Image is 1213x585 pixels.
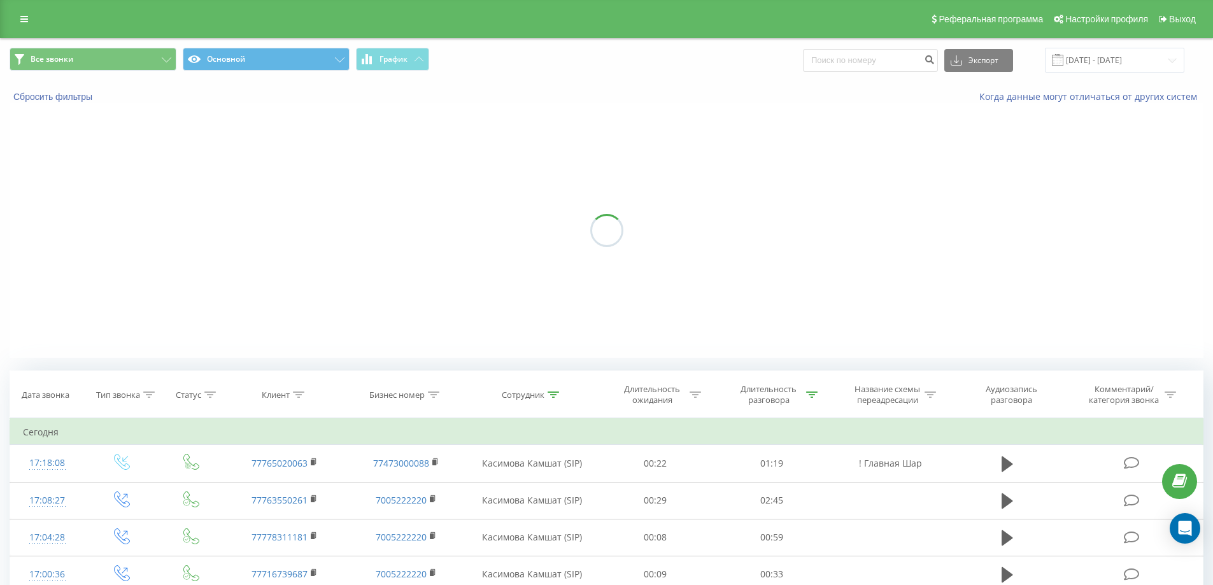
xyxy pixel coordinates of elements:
[10,48,176,71] button: Все звонки
[376,568,427,580] a: 7005222220
[1065,14,1148,24] span: Настройки профиля
[252,457,308,469] a: 77765020063
[597,519,714,556] td: 00:08
[714,482,830,519] td: 02:45
[1169,14,1196,24] span: Выход
[23,525,72,550] div: 17:04:28
[22,390,69,400] div: Дата звонка
[96,390,140,400] div: Тип звонка
[23,451,72,476] div: 17:18:08
[376,494,427,506] a: 7005222220
[853,384,921,405] div: Название схемы переадресации
[1087,384,1161,405] div: Комментарий/категория звонка
[467,445,597,482] td: Касимова Камшат (SIP)
[618,384,686,405] div: Длительность ожидания
[176,390,201,400] div: Статус
[252,568,308,580] a: 77716739687
[1170,513,1200,544] div: Open Intercom Messenger
[23,488,72,513] div: 17:08:27
[262,390,290,400] div: Клиент
[369,390,425,400] div: Бизнес номер
[803,49,938,72] input: Поиск по номеру
[502,390,544,400] div: Сотрудник
[830,445,951,482] td: ! Главная Шар
[939,14,1043,24] span: Реферальная программа
[252,494,308,506] a: 77763550261
[373,457,429,469] a: 77473000088
[597,445,714,482] td: 00:22
[735,384,803,405] div: Длительность разговора
[970,384,1053,405] div: Аудиозапись разговора
[380,55,408,64] span: График
[252,531,308,543] a: 77778311181
[31,54,73,64] span: Все звонки
[944,49,1013,72] button: Экспорт
[356,48,429,71] button: График
[714,445,830,482] td: 01:19
[714,519,830,556] td: 00:59
[10,419,1203,445] td: Сегодня
[183,48,350,71] button: Основной
[979,90,1203,102] a: Когда данные могут отличаться от других систем
[376,531,427,543] a: 7005222220
[597,482,714,519] td: 00:29
[10,91,99,102] button: Сбросить фильтры
[467,519,597,556] td: Касимова Камшат (SIP)
[467,482,597,519] td: Касимова Камшат (SIP)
